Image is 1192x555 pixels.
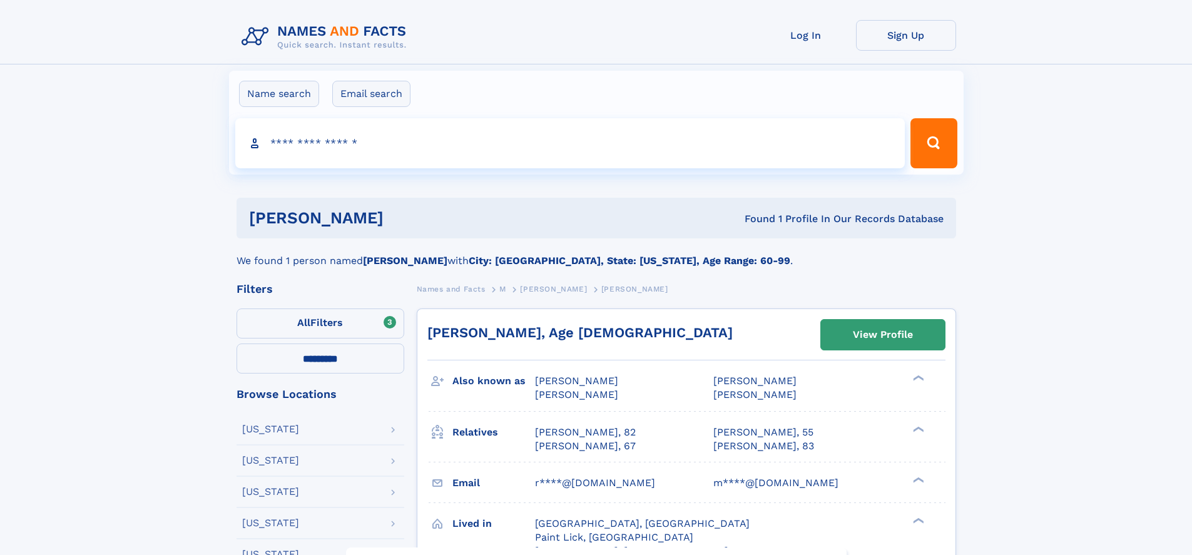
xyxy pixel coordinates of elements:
[242,518,299,528] div: [US_STATE]
[499,281,506,297] a: M
[237,389,404,400] div: Browse Locations
[237,20,417,54] img: Logo Names and Facts
[910,118,957,168] button: Search Button
[332,81,410,107] label: Email search
[452,472,535,494] h3: Email
[535,389,618,400] span: [PERSON_NAME]
[242,424,299,434] div: [US_STATE]
[520,281,587,297] a: [PERSON_NAME]
[564,212,944,226] div: Found 1 Profile In Our Records Database
[601,285,668,293] span: [PERSON_NAME]
[237,308,404,339] label: Filters
[713,389,797,400] span: [PERSON_NAME]
[535,531,693,543] span: Paint Lick, [GEOGRAPHIC_DATA]
[242,456,299,466] div: [US_STATE]
[856,20,956,51] a: Sign Up
[237,238,956,268] div: We found 1 person named with .
[297,317,310,328] span: All
[910,516,925,524] div: ❯
[452,422,535,443] h3: Relatives
[235,118,905,168] input: search input
[853,320,913,349] div: View Profile
[713,425,813,439] a: [PERSON_NAME], 55
[427,325,733,340] a: [PERSON_NAME], Age [DEMOGRAPHIC_DATA]
[452,513,535,534] h3: Lived in
[910,425,925,433] div: ❯
[520,285,587,293] span: [PERSON_NAME]
[756,20,856,51] a: Log In
[499,285,506,293] span: M
[242,487,299,497] div: [US_STATE]
[469,255,790,267] b: City: [GEOGRAPHIC_DATA], State: [US_STATE], Age Range: 60-99
[821,320,945,350] a: View Profile
[535,425,636,439] a: [PERSON_NAME], 82
[910,476,925,484] div: ❯
[249,210,564,226] h1: [PERSON_NAME]
[713,375,797,387] span: [PERSON_NAME]
[237,283,404,295] div: Filters
[535,439,636,453] a: [PERSON_NAME], 67
[452,370,535,392] h3: Also known as
[535,375,618,387] span: [PERSON_NAME]
[535,517,750,529] span: [GEOGRAPHIC_DATA], [GEOGRAPHIC_DATA]
[239,81,319,107] label: Name search
[417,281,486,297] a: Names and Facts
[713,439,814,453] a: [PERSON_NAME], 83
[363,255,447,267] b: [PERSON_NAME]
[910,374,925,382] div: ❯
